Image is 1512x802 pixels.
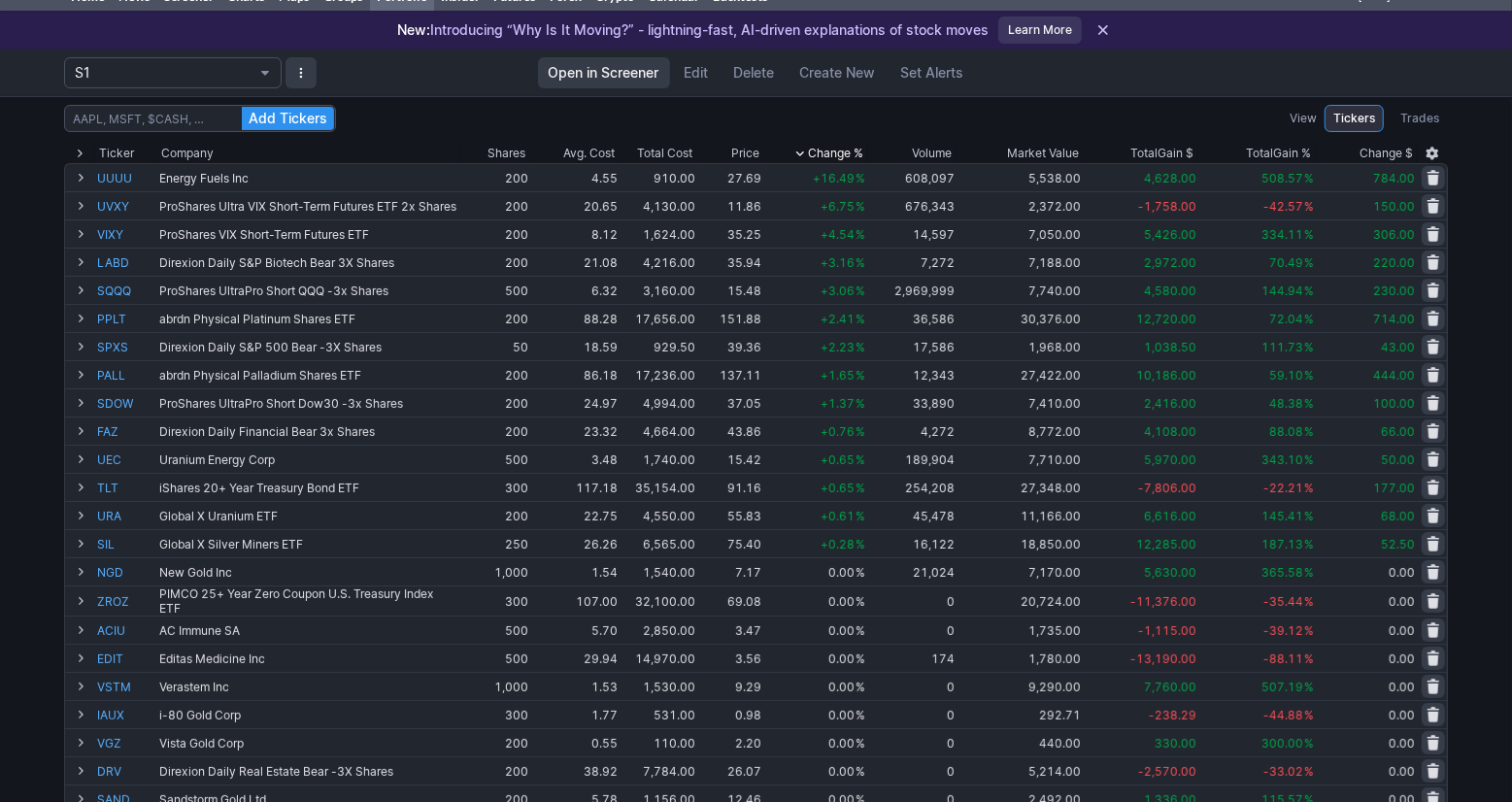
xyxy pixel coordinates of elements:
[697,417,763,445] td: 43.86
[530,616,620,644] td: 5.70
[620,529,697,557] td: 6,565.00
[856,171,865,185] span: %
[1144,284,1196,298] span: 4,580.00
[821,227,855,242] span: +4.54
[460,501,530,529] td: 200
[867,585,957,616] td: 0
[1263,594,1303,609] span: -35.44
[99,144,134,163] div: Ticker
[564,144,616,163] div: Avg. Cost
[530,644,620,672] td: 29.94
[957,616,1084,644] td: 1,735.00
[159,623,458,638] div: AC Immune SA
[957,585,1084,616] td: 20,724.00
[1389,565,1415,580] span: 0.00
[97,220,155,248] a: VIXY
[159,481,458,495] div: iShares 20+ Year Treasury Bond ETF
[957,644,1084,672] td: 1,780.00
[97,361,155,388] a: PALL
[1304,594,1314,609] span: %
[1261,284,1303,298] span: 144.94
[159,652,458,666] div: Editas Medicine Inc
[1373,312,1415,326] span: 714.00
[821,481,855,495] span: +0.65
[867,304,957,332] td: 36,586
[97,502,155,529] a: URA
[957,501,1084,529] td: 11,166.00
[97,701,155,728] a: IAUX
[97,673,155,700] a: VSTM
[1389,594,1415,609] span: 0.00
[723,57,786,88] button: Delete
[957,417,1084,445] td: 8,772.00
[697,191,763,219] td: 11.86
[1247,144,1312,163] div: Gain %
[97,192,155,219] a: UVXY
[159,452,458,467] div: Uranium Energy Corp
[638,144,693,163] div: Total Cost
[821,396,855,411] span: +1.37
[460,557,530,585] td: 1,000
[397,21,430,38] span: New:
[821,424,855,439] span: +0.76
[1304,424,1314,439] span: %
[697,557,763,585] td: 7.17
[1247,144,1274,163] span: Total
[1263,652,1303,666] span: -88.11
[1144,565,1196,580] span: 5,630.00
[530,388,620,417] td: 24.97
[1136,368,1196,383] span: 10,186.00
[828,565,855,580] span: 0.00
[159,537,458,551] div: Global X Silver Miners ETF
[1381,340,1415,354] span: 43.00
[530,191,620,219] td: 20.65
[460,276,530,304] td: 500
[856,481,865,495] span: %
[856,623,865,638] span: %
[1304,171,1314,185] span: %
[75,63,252,83] span: S1
[697,585,763,616] td: 69.08
[957,191,1084,219] td: 2,372.00
[159,509,458,523] div: Global X Uranium ETF
[821,312,855,326] span: +2.41
[856,537,865,551] span: %
[1261,509,1303,523] span: 145.41
[460,163,530,191] td: 200
[97,389,155,417] a: SDOW
[697,445,763,473] td: 15.42
[620,616,697,644] td: 2,850.00
[620,219,697,248] td: 1,624.00
[620,276,697,304] td: 3,160.00
[460,332,530,360] td: 50
[697,501,763,529] td: 55.83
[790,57,887,88] a: Create New
[97,586,155,616] a: ZROZ
[1389,623,1415,638] span: 0.00
[460,388,530,417] td: 200
[867,557,957,585] td: 21,024
[159,368,458,383] div: abrdn Physical Palladium Shares ETF
[530,417,620,445] td: 23.32
[1261,565,1303,580] span: 365.58
[856,199,865,214] span: %
[1373,199,1415,214] span: 150.00
[957,360,1084,388] td: 27,422.00
[867,445,957,473] td: 189,904
[821,452,855,467] span: +0.65
[957,445,1084,473] td: 7,710.00
[808,144,863,163] span: Change %
[1261,227,1303,242] span: 334.11
[1144,424,1196,439] span: 4,108.00
[697,529,763,557] td: 75.40
[97,617,155,644] a: ACIU
[1131,144,1194,163] div: Gain $
[242,107,334,130] button: Add Tickers
[1304,652,1314,666] span: %
[1373,396,1415,411] span: 100.00
[159,565,458,580] div: New Gold Inc
[1373,171,1415,185] span: 784.00
[1136,312,1196,326] span: 12,720.00
[1304,199,1314,214] span: %
[821,284,855,298] span: +3.06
